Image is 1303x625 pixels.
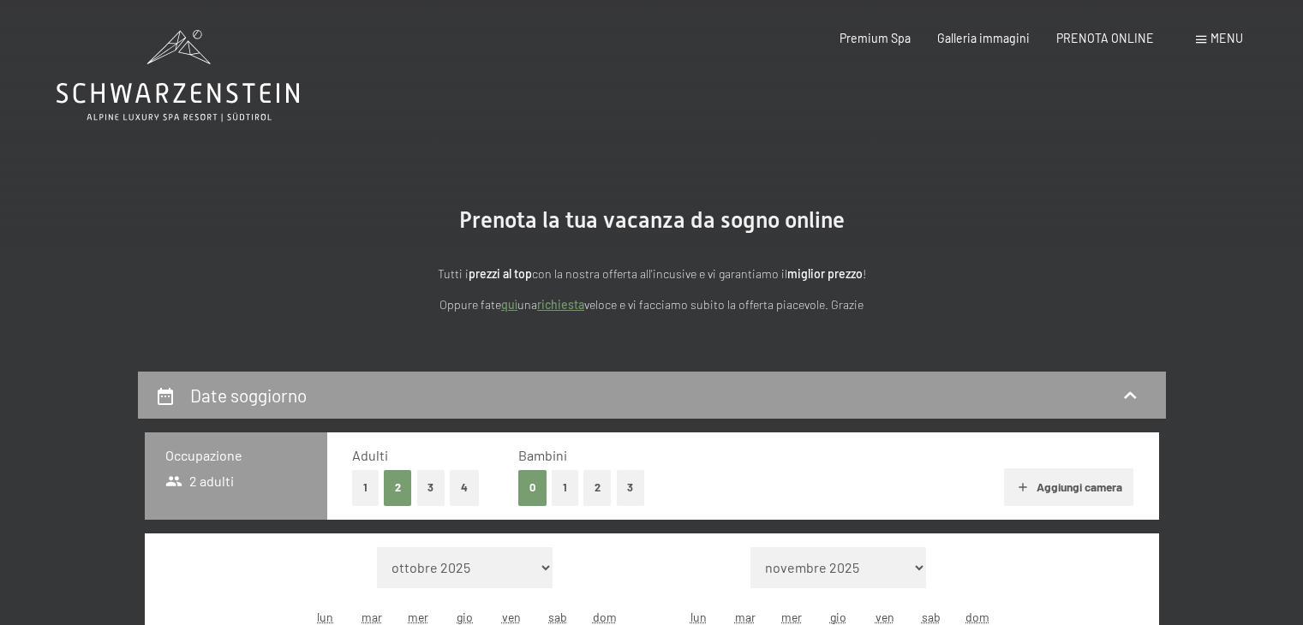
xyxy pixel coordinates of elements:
span: Bambini [518,447,567,463]
h2: Date soggiorno [190,384,307,406]
span: Prenota la tua vacanza da sogno online [459,207,845,233]
abbr: sabato [922,610,941,624]
a: Premium Spa [840,31,911,45]
button: 3 [417,470,445,505]
abbr: sabato [548,610,567,624]
button: 2 [384,470,412,505]
strong: miglior prezzo [787,266,863,281]
button: 2 [583,470,612,505]
strong: prezzi al top [469,266,532,281]
abbr: domenica [593,610,617,624]
abbr: venerdì [502,610,521,624]
abbr: lunedì [317,610,333,624]
abbr: martedì [362,610,382,624]
span: 2 adulti [165,472,235,491]
button: 3 [617,470,645,505]
abbr: lunedì [690,610,707,624]
h3: Occupazione [165,446,307,465]
button: Aggiungi camera [1004,468,1133,506]
button: 4 [450,470,479,505]
a: richiesta [537,297,584,312]
a: quì [501,297,517,312]
abbr: martedì [735,610,756,624]
abbr: domenica [965,610,989,624]
abbr: mercoledì [408,610,428,624]
p: Tutti i con la nostra offerta all'incusive e vi garantiamo il ! [275,265,1029,284]
span: Menu [1210,31,1243,45]
button: 0 [518,470,547,505]
abbr: mercoledì [781,610,802,624]
button: 1 [352,470,379,505]
a: PRENOTA ONLINE [1056,31,1154,45]
abbr: giovedì [830,610,846,624]
abbr: giovedì [457,610,473,624]
button: 1 [552,470,578,505]
a: Galleria immagini [937,31,1030,45]
p: Oppure fate una veloce e vi facciamo subito la offerta piacevole. Grazie [275,295,1029,315]
span: Adulti [352,447,388,463]
abbr: venerdì [876,610,894,624]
